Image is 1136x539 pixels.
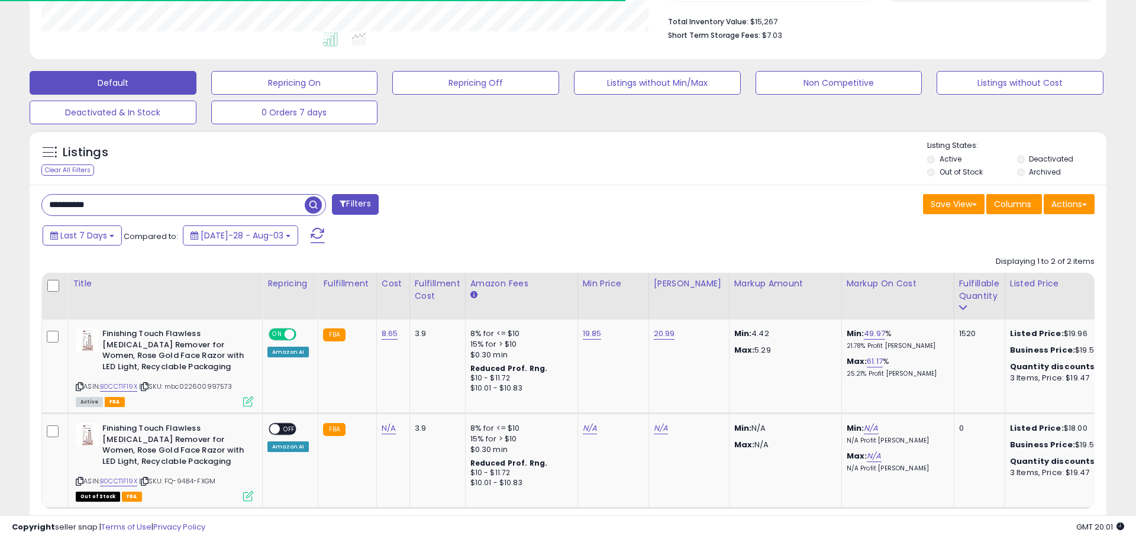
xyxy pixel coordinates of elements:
div: : [1010,362,1108,372]
a: N/A [654,422,668,434]
b: Listed Price: [1010,328,1064,339]
b: Reduced Prof. Rng. [470,458,548,468]
div: 0 [959,423,996,434]
span: FBA [105,397,125,407]
img: 41hZZn1yBaL._SL40_.jpg [76,328,99,352]
div: 8% for <= $10 [470,328,569,339]
div: $10.01 - $10.83 [470,383,569,393]
p: N/A Profit [PERSON_NAME] [847,464,945,473]
div: Repricing [267,277,313,290]
div: Amazon AI [267,347,309,357]
div: 3.9 [415,328,456,339]
a: Terms of Use [101,521,151,532]
p: 4.42 [734,328,832,339]
div: seller snap | | [12,522,205,533]
button: Columns [986,194,1042,214]
div: Min Price [583,277,644,290]
div: 1520 [959,328,996,339]
span: All listings that are currently out of stock and unavailable for purchase on Amazon [76,492,120,502]
img: 41hZZn1yBaL._SL40_.jpg [76,423,99,447]
a: 61.17 [867,356,883,367]
span: [DATE]-28 - Aug-03 [201,230,283,241]
div: % [847,328,945,350]
strong: Min: [734,422,752,434]
button: Default [30,71,196,95]
div: 3.9 [415,423,456,434]
button: Actions [1044,194,1095,214]
button: Listings without Min/Max [574,71,741,95]
a: 8.65 [382,328,398,340]
span: All listings currently available for purchase on Amazon [76,397,103,407]
button: Non Competitive [756,71,922,95]
div: Listed Price [1010,277,1112,290]
a: B0CCT1F19X [100,382,137,392]
button: Last 7 Days [43,225,122,246]
button: Deactivated & In Stock [30,101,196,124]
span: $7.03 [762,30,782,41]
b: Total Inventory Value: [668,17,748,27]
a: 49.97 [864,328,885,340]
div: 8% for <= $10 [470,423,569,434]
a: N/A [867,450,881,462]
b: Quantity discounts [1010,456,1095,467]
a: 20.99 [654,328,675,340]
p: N/A [734,423,832,434]
div: Amazon Fees [470,277,573,290]
div: ASIN: [76,423,253,500]
div: [PERSON_NAME] [654,277,724,290]
div: $10 - $11.72 [470,468,569,478]
button: Repricing Off [392,71,559,95]
button: Listings without Cost [937,71,1103,95]
button: Filters [332,194,378,215]
div: Clear All Filters [41,164,94,176]
b: Finishing Touch Flawless [MEDICAL_DATA] Remover for Women, Rose Gold Face Razor with LED Light, R... [102,328,246,375]
div: $19.56 [1010,345,1108,356]
span: 2025-08-12 20:01 GMT [1076,521,1124,532]
div: $19.96 [1010,328,1108,339]
a: Privacy Policy [153,521,205,532]
div: Fulfillment [323,277,371,290]
div: 3 Items, Price: $19.47 [1010,467,1108,478]
div: 3 Items, Price: $19.47 [1010,373,1108,383]
strong: Copyright [12,521,55,532]
span: Compared to: [124,231,178,242]
button: [DATE]-28 - Aug-03 [183,225,298,246]
div: Displaying 1 to 2 of 2 items [996,256,1095,267]
strong: Max: [734,344,755,356]
span: OFF [295,330,314,340]
strong: Max: [734,439,755,450]
div: Cost [382,277,405,290]
b: Max: [847,356,867,367]
div: ASIN: [76,328,253,405]
span: Columns [994,198,1031,210]
div: $18.00 [1010,423,1108,434]
button: Save View [923,194,985,214]
span: | SKU: FQ-9484-FXGM [139,476,215,486]
div: Markup Amount [734,277,837,290]
b: Business Price: [1010,439,1075,450]
p: 21.78% Profit [PERSON_NAME] [847,342,945,350]
span: Last 7 Days [60,230,107,241]
div: Markup on Cost [847,277,949,290]
b: Business Price: [1010,344,1075,356]
div: % [847,356,945,378]
span: OFF [280,424,299,434]
div: $19.56 [1010,440,1108,450]
p: Listing States: [927,140,1106,151]
div: Fulfillable Quantity [959,277,1000,302]
h5: Listings [63,144,108,161]
b: Listed Price: [1010,422,1064,434]
strong: Min: [734,328,752,339]
p: 5.29 [734,345,832,356]
label: Deactivated [1029,154,1073,164]
b: Reduced Prof. Rng. [470,363,548,373]
th: The percentage added to the cost of goods (COGS) that forms the calculator for Min & Max prices. [841,273,954,319]
li: $15,267 [668,14,1086,28]
label: Active [940,154,961,164]
button: Repricing On [211,71,378,95]
small: Amazon Fees. [470,290,477,301]
small: FBA [323,328,345,341]
b: Min: [847,422,864,434]
b: Short Term Storage Fees: [668,30,760,40]
div: 15% for > $10 [470,339,569,350]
